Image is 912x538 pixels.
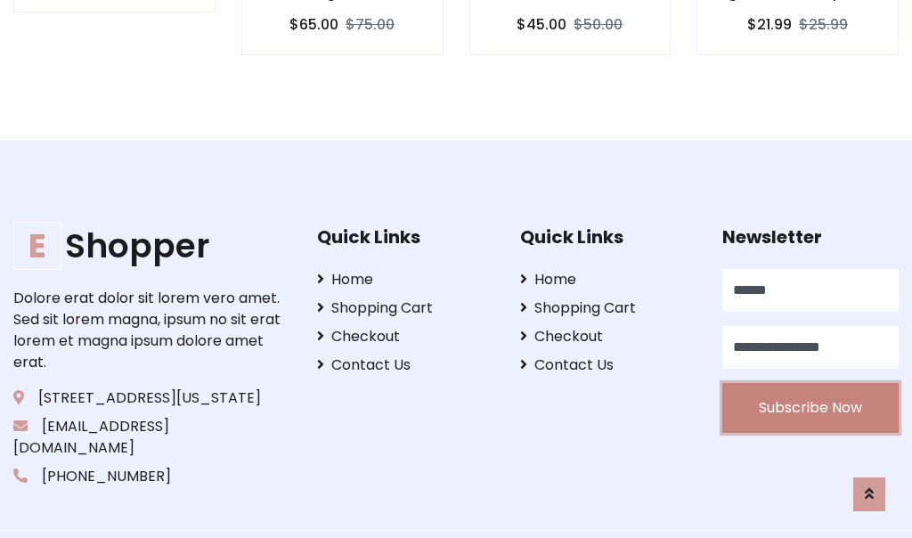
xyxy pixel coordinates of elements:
a: Contact Us [520,355,696,376]
p: [STREET_ADDRESS][US_STATE] [13,387,289,409]
h6: $65.00 [289,16,338,33]
h5: Quick Links [520,226,696,248]
a: Home [520,269,696,290]
p: [PHONE_NUMBER] [13,466,289,487]
a: Home [317,269,493,290]
button: Subscribe Now [722,383,899,433]
a: Shopping Cart [520,298,696,319]
h5: Quick Links [317,226,493,248]
h6: $21.99 [747,16,792,33]
a: EShopper [13,226,289,266]
p: Dolore erat dolor sit lorem vero amet. Sed sit lorem magna, ipsum no sit erat lorem et magna ipsu... [13,288,289,373]
a: Contact Us [317,355,493,376]
del: $50.00 [574,14,623,35]
span: E [13,222,61,270]
a: Shopping Cart [317,298,493,319]
del: $75.00 [346,14,395,35]
p: [EMAIL_ADDRESS][DOMAIN_NAME] [13,416,289,459]
h5: Newsletter [722,226,899,248]
a: Checkout [317,326,493,347]
h6: $45.00 [517,16,566,33]
h1: Shopper [13,226,289,266]
a: Checkout [520,326,696,347]
del: $25.99 [799,14,848,35]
